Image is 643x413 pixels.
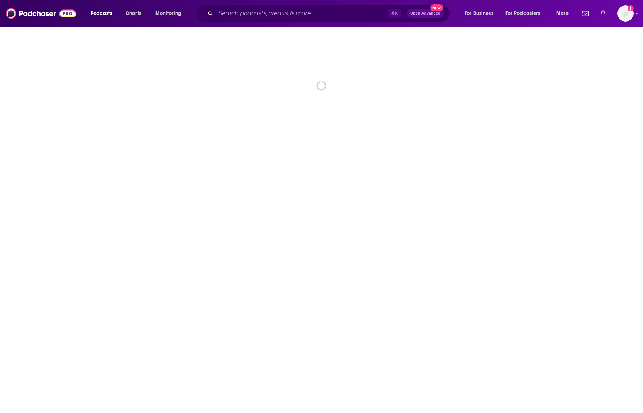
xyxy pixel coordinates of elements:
[597,7,609,20] a: Show notifications dropdown
[407,9,444,18] button: Open AdvancedNew
[85,8,122,19] button: open menu
[505,8,540,19] span: For Podcasters
[91,8,112,19] span: Podcasts
[203,5,457,22] div: Search podcasts, credits, & more...
[617,5,634,22] img: User Profile
[501,8,551,19] button: open menu
[551,8,578,19] button: open menu
[628,5,634,11] svg: Add a profile image
[459,8,503,19] button: open menu
[155,8,181,19] span: Monitoring
[617,5,634,22] button: Show profile menu
[121,8,146,19] a: Charts
[6,7,76,20] img: Podchaser - Follow, Share and Rate Podcasts
[556,8,569,19] span: More
[579,7,592,20] a: Show notifications dropdown
[410,12,440,15] span: Open Advanced
[126,8,141,19] span: Charts
[430,4,443,11] span: New
[388,9,401,18] span: ⌘ K
[617,5,634,22] span: Logged in as carolinejames
[150,8,191,19] button: open menu
[465,8,493,19] span: For Business
[216,8,388,19] input: Search podcasts, credits, & more...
